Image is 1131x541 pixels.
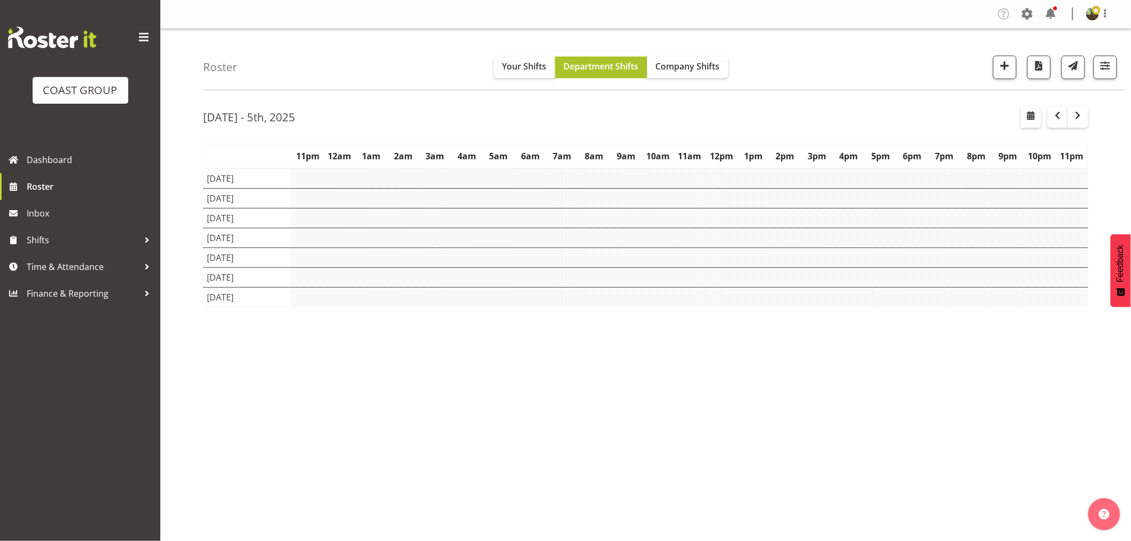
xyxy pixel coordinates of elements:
span: Inbox [27,205,155,221]
td: [DATE] [204,228,292,248]
img: filipo-iupelid4dee51ae661687a442d92e36fb44151.png [1086,7,1099,20]
div: COAST GROUP [43,82,118,98]
span: Feedback [1116,245,1126,282]
h4: Roster [203,61,237,73]
span: Shifts [27,232,139,248]
th: 4pm [833,144,865,168]
th: 8pm [960,144,993,168]
td: [DATE] [204,208,292,228]
span: Your Shifts [502,60,547,72]
h2: [DATE] - 5th, 2025 [203,110,295,124]
th: 11pm [292,144,324,168]
th: 7pm [928,144,960,168]
td: [DATE] [204,267,292,287]
img: help-xxl-2.png [1099,509,1110,520]
button: Add a new shift [993,56,1017,79]
th: 10am [642,144,674,168]
th: 12am [324,144,356,168]
td: [DATE] [204,287,292,307]
th: 8am [578,144,610,168]
span: Company Shifts [656,60,720,72]
button: Send a list of all shifts for the selected filtered period to all rostered employees. [1062,56,1085,79]
button: Filter Shifts [1094,56,1117,79]
span: Dashboard [27,152,155,168]
img: Rosterit website logo [8,27,96,48]
th: 12pm [706,144,738,168]
th: 11am [674,144,706,168]
th: 3pm [801,144,833,168]
th: 2am [388,144,420,168]
th: 6am [515,144,547,168]
button: Your Shifts [494,57,555,78]
th: 3am [419,144,451,168]
th: 1am [355,144,388,168]
span: Roster [27,179,155,195]
th: 10pm [1024,144,1056,168]
span: Department Shifts [564,60,639,72]
th: 4am [451,144,483,168]
th: 9pm [992,144,1024,168]
button: Company Shifts [647,57,729,78]
th: 11pm [1056,144,1088,168]
th: 5pm [865,144,897,168]
button: Department Shifts [555,57,647,78]
th: 2pm [769,144,801,168]
span: Finance & Reporting [27,285,139,302]
th: 1pm [738,144,770,168]
th: 5am [483,144,515,168]
td: [DATE] [204,248,292,267]
td: [DATE] [204,168,292,189]
th: 7am [547,144,579,168]
button: Download a PDF of the roster according to the set date range. [1027,56,1051,79]
td: [DATE] [204,188,292,208]
button: Select a specific date within the roster. [1021,106,1041,128]
th: 9am [610,144,642,168]
span: Time & Attendance [27,259,139,275]
th: 6pm [897,144,929,168]
button: Feedback - Show survey [1111,234,1131,307]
